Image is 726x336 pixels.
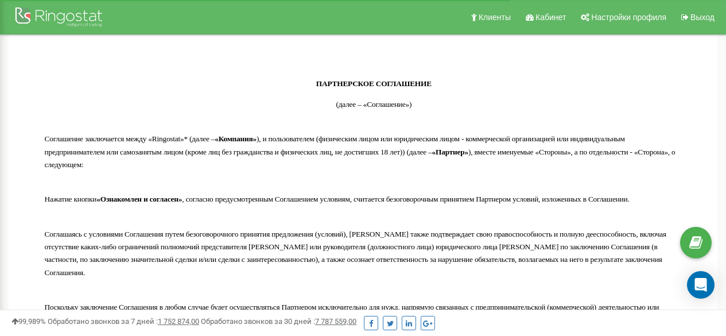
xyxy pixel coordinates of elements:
span: «Ознакомлен и согласен» [96,195,182,203]
span: Обработано звонков за 30 дней : [201,317,356,326]
span: Обработано звонков за 7 дней : [48,317,199,326]
div: Open Intercom Messenger [687,271,715,299]
span: ПАРТНЕРСКОЕ СОГЛАШЕНИЕ [316,79,432,88]
span: Кабинет [535,13,566,22]
span: Настройки профиля [591,13,666,22]
span: Соглашаясь с условиями Соглашения путем безоговорочного принятия предложения (условий), [PERSON_N... [45,230,666,276]
span: 99,989% [11,317,46,326]
span: Нажатие кнопки [45,195,97,203]
span: Клиенты [479,13,511,22]
u: 7 787 559,00 [315,317,356,326]
u: 1 752 874,00 [158,317,199,326]
span: ), вместе именуемые «Стороны», а по отдельности - «Сторона», о следующем: [45,148,675,169]
span: (далее – «Соглашение») [336,100,412,109]
span: Соглашение заключается между «Ringostat»* (далее – [45,134,215,143]
span: Выход [690,13,715,22]
span: «Партнер» [432,148,468,156]
span: ), и пользователем (физическим лицом или юридическим лицом - коммерческой организацией или индиви... [45,134,625,156]
img: Ringostat Logo [14,5,106,32]
span: , согласно предусмотренным Соглашением условиям, считается безоговорочным принятием Партнером усл... [182,195,629,203]
span: «Компания» [215,134,257,143]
